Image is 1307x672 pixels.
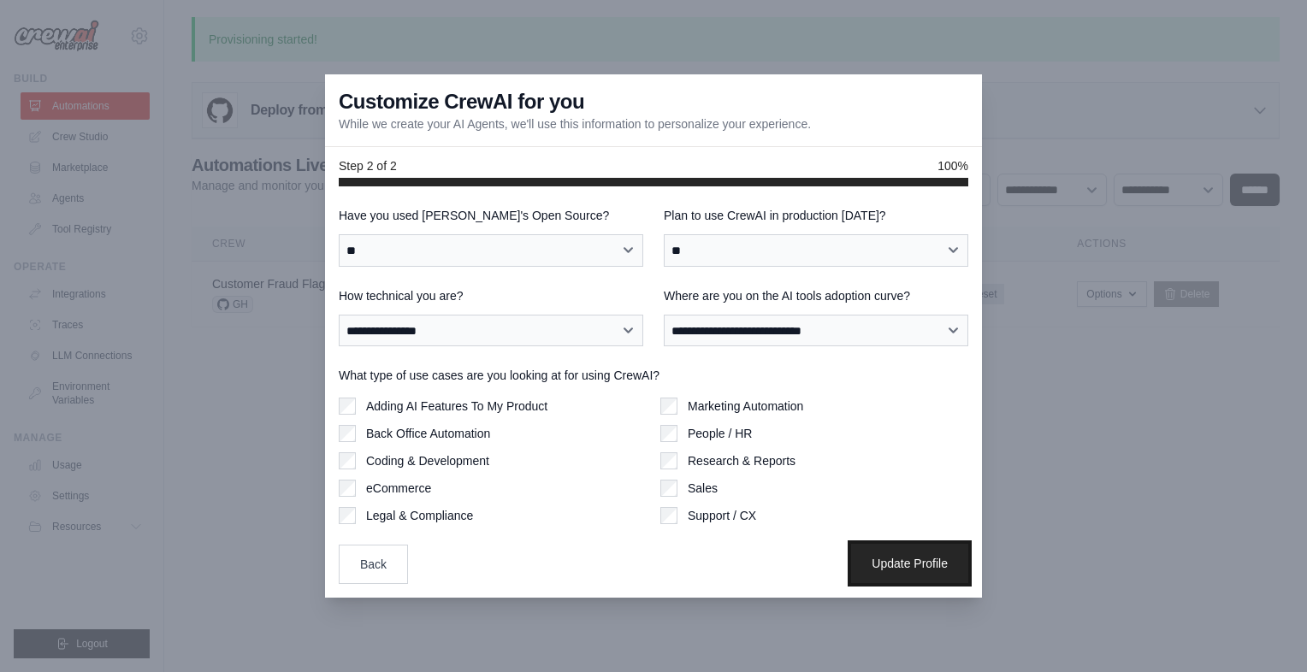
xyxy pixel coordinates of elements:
button: Update Profile [851,544,968,583]
label: Coding & Development [366,452,489,469]
label: Where are you on the AI tools adoption curve? [664,287,968,304]
span: Step 2 of 2 [339,157,397,174]
label: Plan to use CrewAI in production [DATE]? [664,207,968,224]
label: How technical you are? [339,287,643,304]
label: Adding AI Features To My Product [366,398,547,415]
label: Support / CX [688,507,756,524]
label: Have you used [PERSON_NAME]'s Open Source? [339,207,643,224]
label: Sales [688,480,718,497]
label: Marketing Automation [688,398,803,415]
label: eCommerce [366,480,431,497]
h3: Customize CrewAI for you [339,88,584,115]
label: Legal & Compliance [366,507,473,524]
span: 100% [937,157,968,174]
p: While we create your AI Agents, we'll use this information to personalize your experience. [339,115,811,133]
label: Research & Reports [688,452,795,469]
label: Back Office Automation [366,425,490,442]
label: What type of use cases are you looking at for using CrewAI? [339,367,968,384]
button: Back [339,545,408,584]
label: People / HR [688,425,752,442]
